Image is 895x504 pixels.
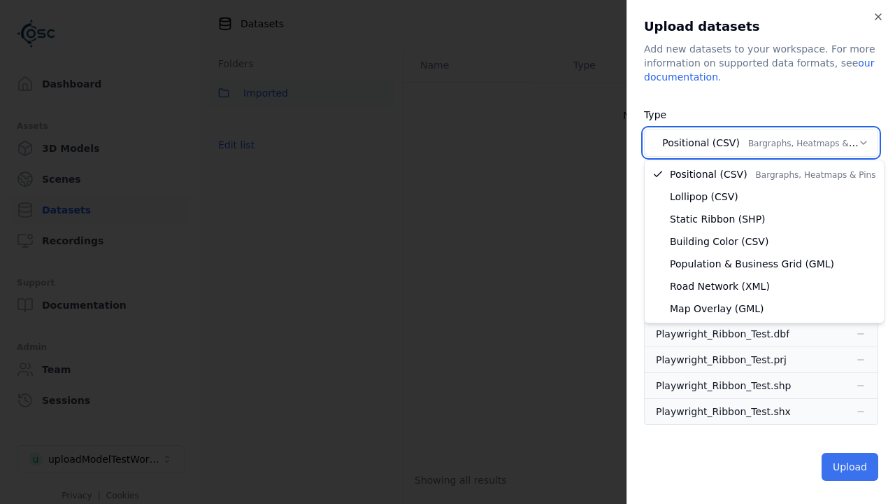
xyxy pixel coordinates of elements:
[670,212,766,226] span: Static Ribbon (SHP)
[756,170,876,180] span: Bargraphs, Heatmaps & Pins
[670,257,834,271] span: Population & Business Grid (GML)
[670,302,764,316] span: Map Overlay (GML)
[670,279,770,293] span: Road Network (XML)
[670,234,768,248] span: Building Color (CSV)
[670,167,875,181] span: Positional (CSV)
[670,190,738,204] span: Lollipop (CSV)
